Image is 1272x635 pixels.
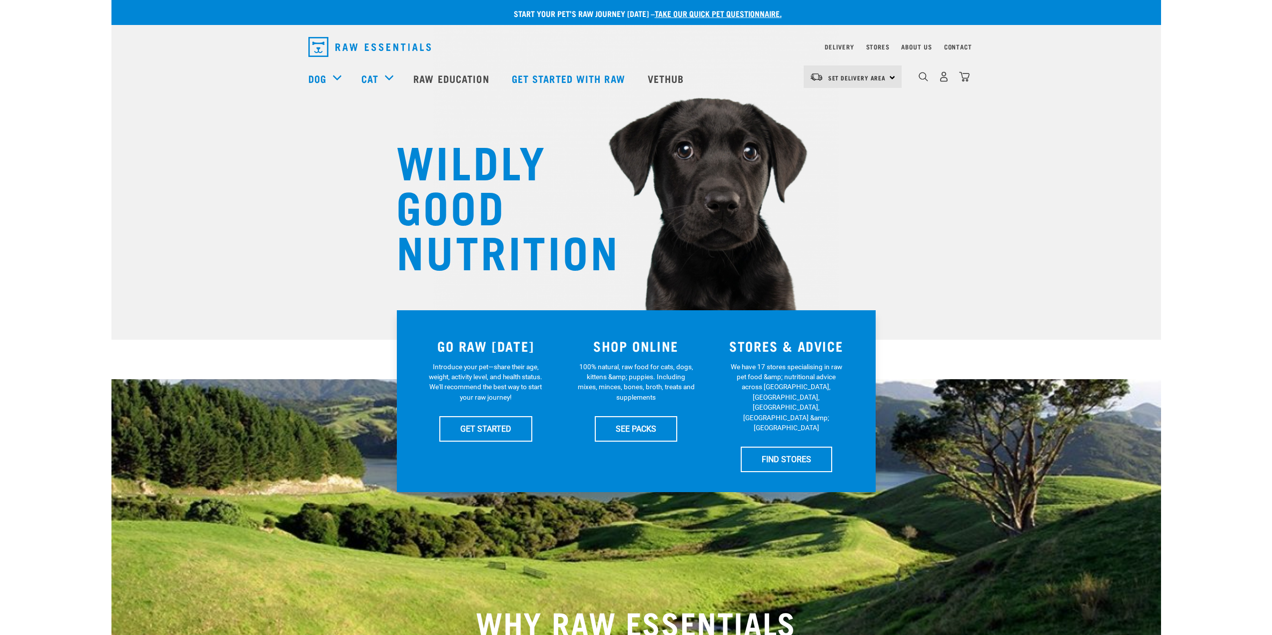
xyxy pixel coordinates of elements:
a: GET STARTED [439,416,532,441]
h3: SHOP ONLINE [567,338,705,354]
a: FIND STORES [741,447,832,472]
a: About Us [901,45,932,48]
h3: GO RAW [DATE] [417,338,555,354]
img: home-icon-1@2x.png [919,72,928,81]
a: take our quick pet questionnaire. [655,11,782,15]
a: Contact [944,45,972,48]
a: SEE PACKS [595,416,677,441]
img: home-icon@2x.png [959,71,970,82]
h1: WILDLY GOOD NUTRITION [396,137,596,272]
p: Introduce your pet—share their age, weight, activity level, and health status. We'll recommend th... [427,362,544,403]
span: Set Delivery Area [828,76,886,79]
p: Start your pet’s raw journey [DATE] – [119,7,1169,19]
a: Delivery [825,45,854,48]
img: user.png [939,71,949,82]
a: Dog [308,71,326,86]
nav: dropdown navigation [300,33,972,61]
nav: dropdown navigation [111,58,1161,98]
a: Cat [361,71,378,86]
p: We have 17 stores specialising in raw pet food &amp; nutritional advice across [GEOGRAPHIC_DATA],... [728,362,845,433]
a: Stores [866,45,890,48]
a: Raw Education [403,58,501,98]
a: Vethub [638,58,697,98]
img: Raw Essentials Logo [308,37,431,57]
a: Get started with Raw [502,58,638,98]
p: 100% natural, raw food for cats, dogs, kittens &amp; puppies. Including mixes, minces, bones, bro... [577,362,695,403]
img: van-moving.png [810,72,823,81]
h3: STORES & ADVICE [717,338,856,354]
